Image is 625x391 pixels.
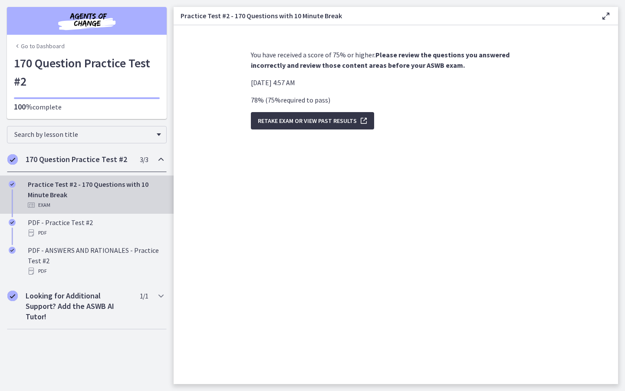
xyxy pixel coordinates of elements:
[26,291,132,322] h2: Looking for Additional Support? Add the ASWB AI Tutor!
[28,179,163,210] div: Practice Test #2 - 170 Questions with 10 Minute Break
[14,102,33,112] span: 100%
[14,102,160,112] p: complete
[9,219,16,226] i: Completed
[28,200,163,210] div: Exam
[14,54,160,90] h1: 170 Question Practice Test #2
[28,217,163,238] div: PDF - Practice Test #2
[7,291,18,301] i: Completed
[26,154,132,165] h2: 170 Question Practice Test #2
[251,112,374,129] button: Retake Exam OR View Past Results
[181,10,587,21] h3: Practice Test #2 - 170 Questions with 10 Minute Break
[251,96,330,104] span: 78 % ( 75 % required to pass )
[28,228,163,238] div: PDF
[28,245,163,276] div: PDF - ANSWERS AND RATIONALES - Practice Test #2
[14,42,65,50] a: Go to Dashboard
[28,266,163,276] div: PDF
[140,291,148,301] span: 1 / 1
[14,130,152,139] span: Search by lesson title
[9,181,16,188] i: Completed
[9,247,16,254] i: Completed
[251,50,541,70] p: You have received a score of 75% or higher.
[258,116,357,126] span: Retake Exam OR View Past Results
[7,154,18,165] i: Completed
[251,50,510,70] strong: Please review the questions you answered incorrectly and review those content areas before your A...
[140,154,148,165] span: 3 / 3
[35,10,139,31] img: Agents of Change
[7,126,167,143] div: Search by lesson title
[251,78,295,87] span: [DATE] 4:57 AM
